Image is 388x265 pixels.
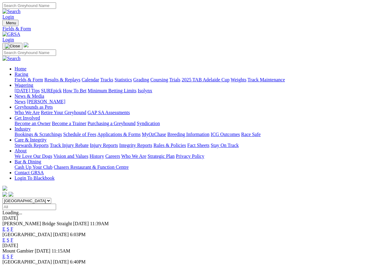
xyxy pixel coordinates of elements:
a: Login [2,37,14,42]
div: Greyhounds as Pets [15,110,386,115]
a: Statistics [115,77,132,82]
a: Greyhounds as Pets [15,104,53,110]
button: Toggle navigation [2,43,22,49]
img: Search [2,9,21,14]
img: Close [5,44,20,49]
div: Get Involved [15,121,386,126]
a: Rules & Policies [153,143,186,148]
a: MyOzChase [142,132,166,137]
a: Stewards Reports [15,143,48,148]
span: Menu [6,21,16,25]
a: Login [2,14,14,19]
span: 6:40PM [70,259,86,264]
div: [DATE] [2,243,386,248]
a: E [2,226,5,232]
a: Cash Up Your Club [15,165,52,170]
a: Coursing [150,77,168,82]
a: About [15,148,27,153]
a: Login To Blackbook [15,175,55,181]
span: [PERSON_NAME] Bridge Straight [2,221,72,226]
div: Bar & Dining [15,165,386,170]
span: Loading... [2,210,22,215]
a: Stay On Track [211,143,239,148]
a: Fields & Form [15,77,43,82]
a: Contact GRSA [15,170,44,175]
span: 11:15AM [52,248,70,253]
img: Search [2,56,21,61]
a: Race Safe [241,132,260,137]
a: Syndication [137,121,160,126]
a: GAP SA Assessments [88,110,130,115]
a: Weights [231,77,246,82]
input: Select date [2,204,56,210]
a: [DATE] Tips [15,88,40,93]
div: Racing [15,77,386,83]
a: Isolynx [138,88,152,93]
a: Retire Your Greyhound [41,110,86,115]
a: Become a Trainer [52,121,86,126]
a: Track Injury Rebate [50,143,89,148]
span: [DATE] [53,259,69,264]
a: News [15,99,25,104]
a: Careers [105,154,120,159]
a: Who We Are [121,154,146,159]
a: Home [15,66,26,71]
a: Care & Integrity [15,137,47,142]
a: Grading [133,77,149,82]
a: Bookings & Scratchings [15,132,62,137]
span: [DATE] [53,232,69,237]
a: SUREpick [41,88,62,93]
img: GRSA [2,32,20,37]
button: Toggle navigation [2,20,18,26]
a: Trials [169,77,180,82]
a: Racing [15,72,28,77]
a: F [11,226,13,232]
span: [DATE] [35,248,51,253]
div: Wagering [15,88,386,93]
a: Get Involved [15,115,40,121]
a: Purchasing a Greyhound [88,121,135,126]
a: Minimum Betting Limits [88,88,136,93]
a: Privacy Policy [176,154,204,159]
a: Chasers Restaurant & Function Centre [54,165,129,170]
img: logo-grsa-white.png [24,42,28,47]
div: News & Media [15,99,386,104]
a: Applications & Forms [97,132,141,137]
div: About [15,154,386,159]
span: Mount Gambier [2,248,34,253]
a: Become an Owner [15,121,51,126]
img: twitter.svg [8,192,13,197]
span: [GEOGRAPHIC_DATA] [2,232,52,237]
a: Breeding Information [167,132,209,137]
img: facebook.svg [2,192,7,197]
div: [DATE] [2,216,386,221]
a: Fields & Form [2,26,386,32]
a: Wagering [15,83,33,88]
a: E [2,254,5,259]
div: Care & Integrity [15,143,386,148]
a: Injury Reports [90,143,118,148]
span: [GEOGRAPHIC_DATA] [2,259,52,264]
input: Search [2,49,56,56]
a: We Love Our Dogs [15,154,52,159]
a: Integrity Reports [119,143,152,148]
span: 11:39AM [90,221,109,226]
span: [DATE] [73,221,89,226]
a: News & Media [15,93,44,99]
a: Results & Replays [44,77,80,82]
a: Tracks [100,77,113,82]
a: How To Bet [63,88,87,93]
a: S [7,226,9,232]
a: E [2,237,5,243]
a: Fact Sheets [187,143,209,148]
a: Industry [15,126,31,131]
a: Bar & Dining [15,159,41,164]
div: Industry [15,132,386,137]
a: S [7,237,9,243]
a: History [89,154,104,159]
a: S [7,254,9,259]
a: ICG Outcomes [211,132,240,137]
a: Track Maintenance [248,77,285,82]
a: [PERSON_NAME] [27,99,65,104]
